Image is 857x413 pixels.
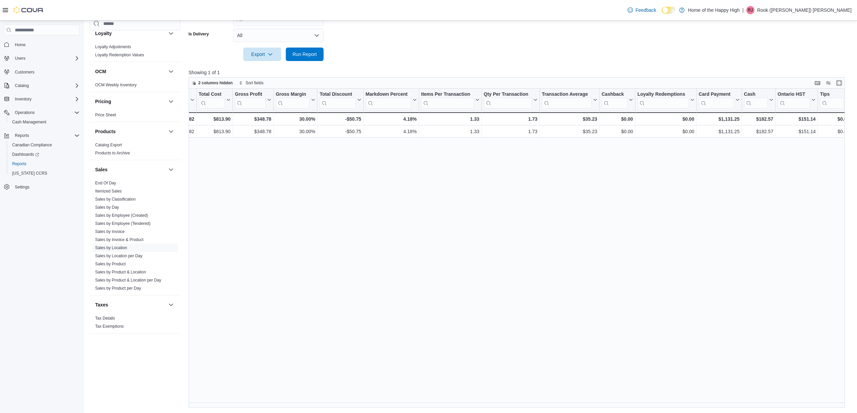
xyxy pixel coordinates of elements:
span: Sales by Employee (Created) [95,213,148,218]
button: Operations [12,109,37,117]
div: Items Per Transaction [421,91,474,109]
span: Settings [15,184,29,190]
div: $813.90 [199,127,230,136]
button: Taxes [95,301,166,308]
button: Taxes [167,301,175,309]
button: Display options [824,79,832,87]
a: Settings [12,183,32,191]
span: Sales by Product [95,261,126,267]
a: Cash Management [9,118,49,126]
span: End Of Day [95,180,116,186]
div: $35.23 [542,127,597,136]
div: $35.23 [542,115,597,123]
span: Reports [9,160,80,168]
span: RJ [748,6,753,14]
div: Qty Per Transaction [483,91,532,98]
div: $0.00 [637,127,694,136]
div: Products [90,141,181,160]
span: Catalog [15,83,29,88]
div: 30.00% [276,115,315,123]
span: Sales by Product & Location [95,269,146,275]
span: Sort fields [246,80,264,86]
button: Loyalty [167,29,175,37]
div: Total Cost [199,91,225,109]
div: $151.14 [778,127,816,136]
button: Cash Management [7,117,82,127]
span: 2 columns hidden [198,80,233,86]
div: 4.18% [365,127,416,136]
span: Operations [15,110,35,115]
span: Settings [12,183,80,191]
div: Ontario HST [778,91,810,98]
div: Loyalty Redemptions [637,91,689,98]
button: Loyalty Redemptions [637,91,694,109]
div: $1,313.82 [154,115,194,123]
a: Sales by Product & Location per Day [95,278,161,283]
button: Export [243,48,281,61]
span: OCM Weekly Inventory [95,82,137,88]
div: $1,313.82 [154,127,194,136]
span: Users [15,56,25,61]
div: Transaction Average [542,91,592,98]
a: Tax Details [95,316,115,321]
span: Products to Archive [95,150,130,156]
div: 4.18% [365,115,416,123]
a: Loyalty Adjustments [95,45,131,49]
button: Inventory [1,94,82,104]
h3: Pricing [95,98,111,105]
span: Sales by Invoice & Product [95,237,143,242]
span: Canadian Compliance [9,141,80,149]
span: Operations [12,109,80,117]
button: Total Discount [320,91,361,109]
button: Gross Profit [235,91,271,109]
div: Taxes [90,314,181,333]
p: Rook ([PERSON_NAME]) [PERSON_NAME] [757,6,852,14]
a: Tax Exemptions [95,324,124,329]
p: Showing 1 of 1 [189,69,852,76]
button: Tips [820,91,849,109]
span: Customers [12,68,80,76]
button: Reports [1,131,82,140]
div: Total Discount [320,91,356,109]
button: Pricing [95,98,166,105]
button: [US_STATE] CCRS [7,169,82,178]
div: $0.00 [637,115,694,123]
button: Reports [12,131,32,140]
a: Sales by Product & Location [95,270,146,274]
button: Qty Per Transaction [483,91,537,109]
div: 1.73 [483,115,537,123]
input: Dark Mode [662,7,676,14]
nav: Complex example [4,37,80,209]
button: Total Cost [199,91,230,109]
div: Qty Per Transaction [483,91,532,109]
div: $0.00 [602,115,633,123]
div: $1,131.25 [699,127,740,136]
button: Keyboard shortcuts [813,79,822,87]
label: Is Delivery [189,31,209,37]
button: Inventory [12,95,34,103]
a: OCM Weekly Inventory [95,83,137,87]
button: Users [1,54,82,63]
span: [US_STATE] CCRS [12,171,47,176]
h3: Taxes [95,301,108,308]
span: Sales by Product per Day [95,286,141,291]
span: Cash Management [12,119,46,125]
span: Loyalty Redemption Values [95,52,144,58]
button: Items Per Transaction [421,91,479,109]
a: Catalog Export [95,143,122,147]
span: Users [12,54,80,62]
a: Home [12,41,28,49]
span: Export [247,48,277,61]
img: Cova [13,7,44,13]
a: Dashboards [7,150,82,159]
span: Reports [15,133,29,138]
a: Reports [9,160,29,168]
button: All [233,29,324,42]
div: Cashback [602,91,628,98]
button: Canadian Compliance [7,140,82,150]
span: Inventory [15,96,31,102]
a: Price Sheet [95,113,116,117]
p: | [742,6,744,14]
